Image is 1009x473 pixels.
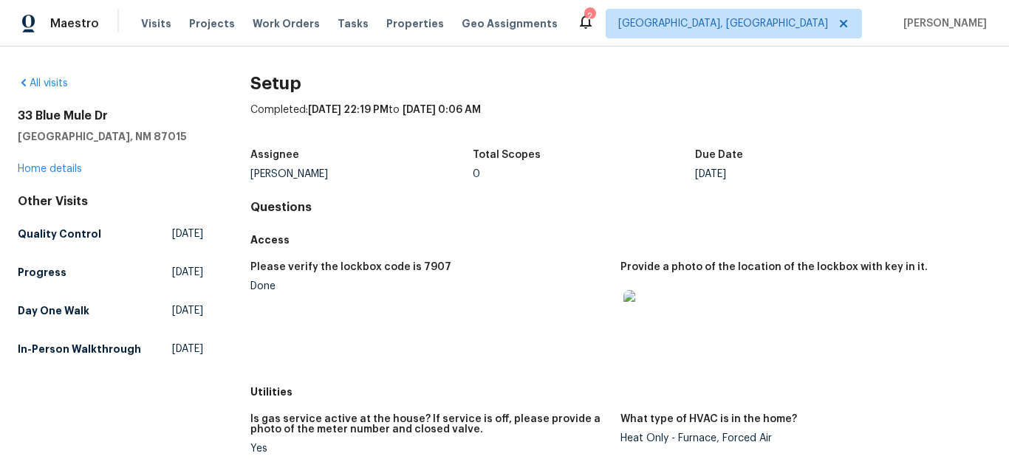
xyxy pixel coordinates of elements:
div: [PERSON_NAME] [250,169,473,179]
h2: Setup [250,76,991,91]
a: Progress[DATE] [18,259,203,286]
div: Other Visits [18,194,203,209]
span: Tasks [338,18,369,29]
h5: Total Scopes [473,150,541,160]
span: Work Orders [253,16,320,31]
h5: Please verify the lockbox code is 7907 [250,262,451,272]
h5: [GEOGRAPHIC_DATA], NM 87015 [18,129,203,144]
span: Maestro [50,16,99,31]
span: Visits [141,16,171,31]
div: 2 [584,9,595,24]
h5: Day One Walk [18,303,89,318]
div: 0 [473,169,695,179]
h5: Assignee [250,150,299,160]
a: Day One Walk[DATE] [18,297,203,324]
a: Quality Control[DATE] [18,221,203,247]
span: [DATE] 0:06 AM [403,105,481,115]
div: Heat Only - Furnace, Forced Air [620,433,979,443]
h5: Progress [18,265,66,280]
h5: Utilities [250,384,991,399]
div: Completed: to [250,103,991,141]
span: [DATE] 22:19 PM [308,105,389,115]
a: Home details [18,164,82,174]
span: [GEOGRAPHIC_DATA], [GEOGRAPHIC_DATA] [618,16,828,31]
a: In-Person Walkthrough[DATE] [18,336,203,362]
span: Properties [386,16,444,31]
span: [DATE] [172,227,203,241]
div: Yes [250,443,609,454]
h5: In-Person Walkthrough [18,342,141,356]
h5: Access [250,232,991,247]
div: [DATE] [695,169,917,179]
h5: Due Date [695,150,743,160]
span: [DATE] [172,342,203,356]
h2: 33 Blue Mule Dr [18,108,203,123]
span: Projects [189,16,235,31]
h5: Is gas service active at the house? If service is off, please provide a photo of the meter number... [250,414,609,435]
span: [PERSON_NAME] [897,16,987,31]
span: [DATE] [172,303,203,318]
h4: Questions [250,200,991,215]
h5: Provide a photo of the location of the lockbox with key in it. [620,262,928,272]
div: Done [250,281,609,291]
span: Geo Assignments [462,16,558,31]
h5: What type of HVAC is in the home? [620,414,797,424]
span: [DATE] [172,265,203,280]
h5: Quality Control [18,227,101,241]
a: All visits [18,78,68,89]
